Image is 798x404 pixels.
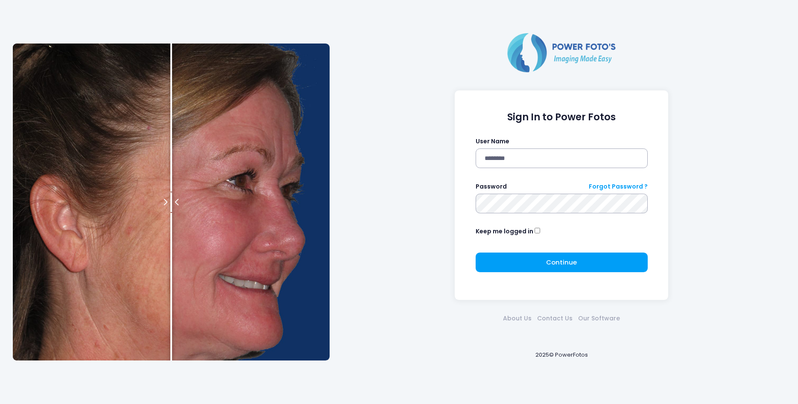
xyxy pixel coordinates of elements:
[589,182,648,191] a: Forgot Password ?
[476,182,507,191] label: Password
[338,337,785,373] div: 2025© PowerFotos
[535,314,576,323] a: Contact Us
[476,137,509,146] label: User Name
[476,253,648,272] button: Continue
[576,314,623,323] a: Our Software
[500,314,535,323] a: About Us
[476,227,533,236] label: Keep me logged in
[476,111,648,123] h1: Sign In to Power Fotos
[546,258,577,267] span: Continue
[504,31,619,74] img: Logo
